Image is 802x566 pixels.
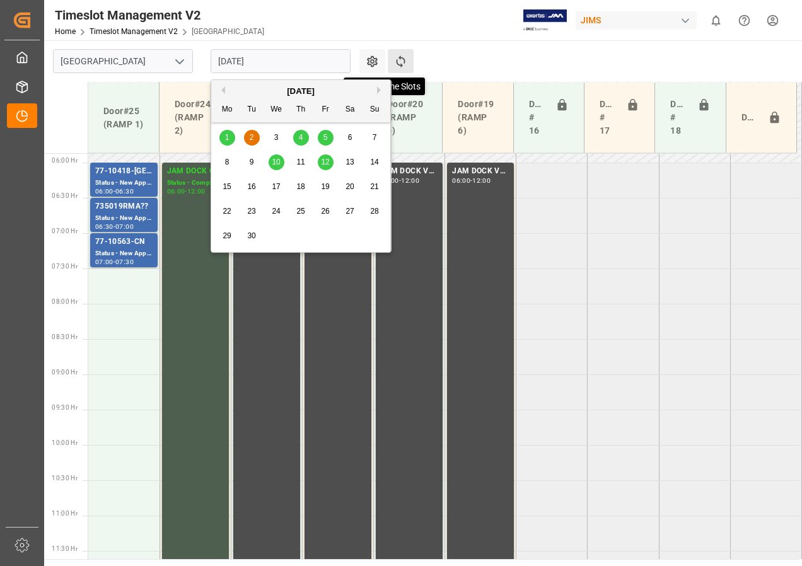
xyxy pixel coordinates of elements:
[211,49,351,73] input: DD-MM-YYYY
[318,179,334,195] div: Choose Friday, September 19th, 2025
[244,154,260,170] div: Choose Tuesday, September 9th, 2025
[244,179,260,195] div: Choose Tuesday, September 16th, 2025
[346,207,354,216] span: 27
[665,93,692,142] div: Doors # 18
[167,178,224,188] div: Status - Completed
[52,298,78,305] span: 08:00 Hr
[524,93,550,142] div: Doors # 16
[274,133,279,142] span: 3
[269,102,284,118] div: We
[269,154,284,170] div: Choose Wednesday, September 10th, 2025
[269,130,284,146] div: Choose Wednesday, September 3rd, 2025
[52,510,78,517] span: 11:00 Hr
[52,228,78,234] span: 07:00 Hr
[95,200,153,213] div: 735019RMA??
[95,248,153,259] div: Status - New Appointment
[170,52,189,71] button: open menu
[219,154,235,170] div: Choose Monday, September 8th, 2025
[250,158,254,166] span: 9
[470,178,472,183] div: -
[367,204,383,219] div: Choose Sunday, September 28th, 2025
[219,204,235,219] div: Choose Monday, September 22nd, 2025
[367,179,383,195] div: Choose Sunday, September 21st, 2025
[215,125,387,248] div: month 2025-09
[293,179,309,195] div: Choose Thursday, September 18th, 2025
[296,207,305,216] span: 25
[219,102,235,118] div: Mo
[269,204,284,219] div: Choose Wednesday, September 24th, 2025
[318,204,334,219] div: Choose Friday, September 26th, 2025
[293,154,309,170] div: Choose Thursday, September 11th, 2025
[299,133,303,142] span: 4
[367,102,383,118] div: Su
[247,231,255,240] span: 30
[293,130,309,146] div: Choose Thursday, September 4th, 2025
[53,49,193,73] input: Type to search/select
[272,207,280,216] span: 24
[211,85,390,98] div: [DATE]
[115,224,134,229] div: 07:00
[170,93,219,142] div: Door#24 (RAMP 2)
[377,86,385,94] button: Next Month
[296,182,305,191] span: 18
[52,157,78,164] span: 06:00 Hr
[55,6,264,25] div: Timeslot Management V2
[342,154,358,170] div: Choose Saturday, September 13th, 2025
[730,6,758,35] button: Help Center
[367,154,383,170] div: Choose Sunday, September 14th, 2025
[702,6,730,35] button: show 0 new notifications
[296,158,305,166] span: 11
[342,204,358,219] div: Choose Saturday, September 27th, 2025
[382,93,432,142] div: Door#20 (RAMP 5)
[113,188,115,194] div: -
[115,259,134,265] div: 07:30
[373,133,377,142] span: 7
[225,158,230,166] span: 8
[472,178,491,183] div: 12:00
[219,130,235,146] div: Choose Monday, September 1st, 2025
[95,213,153,224] div: Status - New Appointment
[244,102,260,118] div: Tu
[244,228,260,244] div: Choose Tuesday, September 30th, 2025
[247,207,255,216] span: 23
[185,188,187,194] div: -
[736,106,763,130] div: Door#23
[453,93,503,142] div: Door#19 (RAMP 6)
[321,207,329,216] span: 26
[346,182,354,191] span: 20
[346,158,354,166] span: 13
[244,204,260,219] div: Choose Tuesday, September 23rd, 2025
[52,545,78,552] span: 11:30 Hr
[52,192,78,199] span: 06:30 Hr
[321,158,329,166] span: 12
[55,27,76,36] a: Home
[115,188,134,194] div: 06:30
[52,263,78,270] span: 07:30 Hr
[370,158,378,166] span: 14
[52,439,78,446] span: 10:00 Hr
[342,102,358,118] div: Sa
[381,165,438,178] div: JAM DOCK VOLUME CONTROL
[223,207,231,216] span: 22
[269,179,284,195] div: Choose Wednesday, September 17th, 2025
[167,165,224,178] div: JAM DOCK CONTROL
[167,188,185,194] div: 06:00
[321,182,329,191] span: 19
[576,11,697,30] div: JIMS
[244,130,260,146] div: Choose Tuesday, September 2nd, 2025
[342,130,358,146] div: Choose Saturday, September 6th, 2025
[318,102,334,118] div: Fr
[399,178,401,183] div: -
[95,178,153,188] div: Status - New Appointment
[219,179,235,195] div: Choose Monday, September 15th, 2025
[219,228,235,244] div: Choose Monday, September 29th, 2025
[370,207,378,216] span: 28
[250,133,254,142] span: 2
[452,178,470,183] div: 06:00
[247,182,255,191] span: 16
[223,231,231,240] span: 29
[52,369,78,376] span: 09:00 Hr
[95,165,153,178] div: 77-10418-[GEOGRAPHIC_DATA](IN07/11 lines)
[218,86,225,94] button: Previous Month
[95,259,113,265] div: 07:00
